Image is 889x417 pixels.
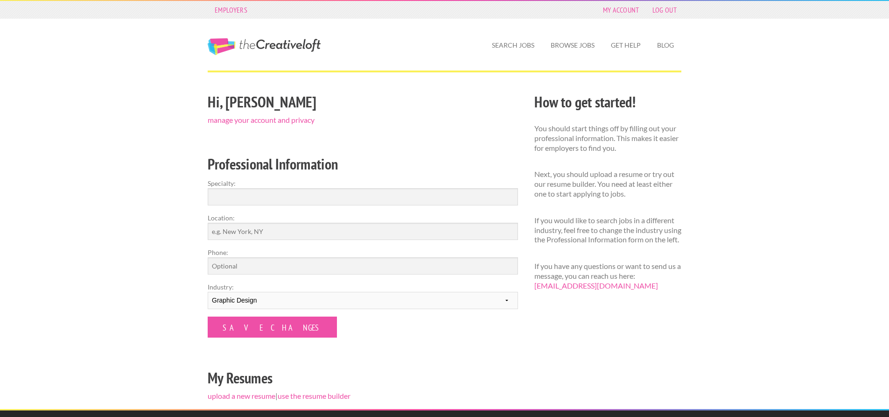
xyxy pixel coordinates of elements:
[210,3,252,16] a: Employers
[598,3,644,16] a: My Account
[208,247,518,257] label: Phone:
[208,391,275,400] a: upload a new resume
[200,90,526,409] div: |
[208,154,518,175] h2: Professional Information
[208,178,518,188] label: Specialty:
[650,35,681,56] a: Blog
[534,124,681,153] p: You should start things off by filling out your professional information. This makes it easier fo...
[648,3,681,16] a: Log Out
[208,92,518,113] h2: Hi, [PERSON_NAME]
[208,368,518,389] h2: My Resumes
[484,35,542,56] a: Search Jobs
[208,317,337,338] input: Save Changes
[603,35,648,56] a: Get Help
[534,92,681,113] h2: How to get started!
[278,391,350,400] a: use the resume builder
[534,216,681,245] p: If you would like to search jobs in a different industry, feel free to change the industry using ...
[208,223,518,240] input: e.g. New York, NY
[208,257,518,275] input: Optional
[534,170,681,198] p: Next, you should upload a resume or try out our resume builder. You need at least either one to s...
[534,281,658,290] a: [EMAIL_ADDRESS][DOMAIN_NAME]
[208,38,321,55] a: The Creative Loft
[208,115,315,124] a: manage your account and privacy
[208,282,518,292] label: Industry:
[534,262,681,290] p: If you have any questions or want to send us a message, you can reach us here:
[543,35,602,56] a: Browse Jobs
[208,213,518,223] label: Location:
